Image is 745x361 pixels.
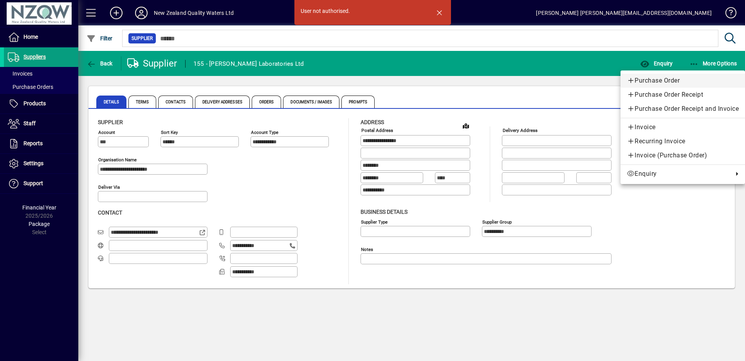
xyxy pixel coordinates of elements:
[627,137,739,146] span: Recurring Invoice
[627,123,739,132] span: Invoice
[627,76,739,85] span: Purchase Order
[627,151,739,160] span: Invoice (Purchase Order)
[627,169,729,179] span: Enquiry
[627,104,739,114] span: Purchase Order Receipt and Invoice
[627,90,739,99] span: Purchase Order Receipt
